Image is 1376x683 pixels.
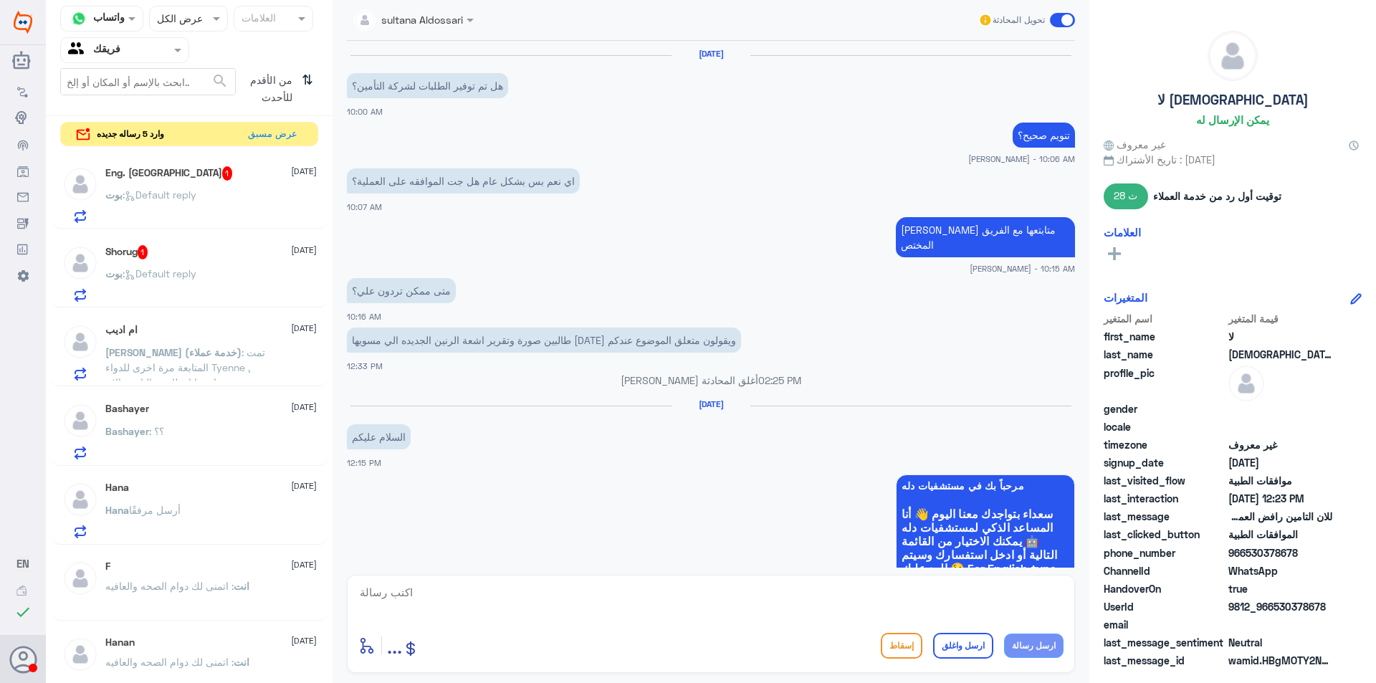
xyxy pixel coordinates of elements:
[347,168,580,194] p: 10/8/2025, 10:07 AM
[347,73,508,98] p: 10/8/2025, 10:00 AM
[242,123,303,146] button: عرض مسبق
[123,267,196,280] span: : Default reply
[105,188,123,201] span: بوت
[97,128,164,140] span: وارد 5 رساله جديده
[347,312,381,321] span: 10:16 AM
[302,68,313,105] i: ⇅
[1104,473,1225,488] span: last_visited_flow
[105,636,135,649] h5: Hanan
[1228,329,1332,344] span: لا
[1228,366,1264,401] img: defaultAdmin.png
[1104,491,1225,506] span: last_interaction
[902,507,1069,588] span: سعداء بتواجدك معنا اليوم 👋 أنا المساعد الذكي لمستشفيات دله 🤖 يمكنك الاختيار من القائمة التالية أو...
[291,165,317,178] span: [DATE]
[68,39,90,61] img: yourTeam.svg
[1104,137,1165,152] span: غير معروف
[1104,366,1225,398] span: profile_pic
[1104,617,1225,632] span: email
[62,166,98,202] img: defaultAdmin.png
[1004,634,1064,658] button: ارسل رسالة
[234,656,249,668] span: انت
[105,245,148,259] h5: Shorug
[1228,491,1332,506] span: 2025-08-11T09:23:00.383Z
[68,8,90,29] img: whatsapp.png
[1104,653,1225,668] span: last_message_id
[347,278,456,303] p: 10/8/2025, 10:16 AM
[61,69,235,95] input: ابحث بالإسم أو المكان أو إلخ..
[1104,635,1225,650] span: last_message_sentiment
[1104,581,1225,596] span: HandoverOn
[291,479,317,492] span: [DATE]
[1228,545,1332,560] span: 966530378678
[1104,545,1225,560] span: phone_number
[62,636,98,672] img: defaultAdmin.png
[902,480,1069,492] span: مرحباً بك في مستشفيات دله
[129,504,181,516] span: أرسل مرفقًا
[1104,183,1148,209] span: 28 ث
[291,634,317,647] span: [DATE]
[1104,455,1225,470] span: signup_date
[1228,437,1332,452] span: غير معروف
[1228,473,1332,488] span: موافقات الطبية
[347,328,741,353] p: 10/8/2025, 12:33 PM
[16,557,29,570] span: EN
[105,656,234,668] span: : اتمنى لك دوام الصحه والعافيه
[9,646,37,673] button: الصورة الشخصية
[1104,419,1225,434] span: locale
[62,245,98,281] img: defaultAdmin.png
[222,166,233,181] span: 1
[291,401,317,414] span: [DATE]
[933,633,993,659] button: ارسل واغلق
[1157,92,1309,108] h5: لا [DEMOGRAPHIC_DATA]
[14,11,32,34] img: Widebot Logo
[1104,437,1225,452] span: timezone
[105,504,129,516] span: Hana
[1104,527,1225,542] span: last_clicked_button
[896,217,1075,257] p: 10/8/2025, 10:15 AM
[105,166,233,181] h5: Eng. Abu Obay
[62,403,98,439] img: defaultAdmin.png
[14,603,32,621] i: check
[291,558,317,571] span: [DATE]
[105,560,110,573] h5: F
[968,153,1075,165] span: [PERSON_NAME] - 10:06 AM
[1104,152,1362,167] span: تاريخ الأشتراك : [DATE]
[1104,401,1225,416] span: gender
[672,49,750,59] h6: [DATE]
[1104,311,1225,326] span: اسم المتغير
[211,72,229,90] span: search
[1228,311,1332,326] span: قيمة المتغير
[105,267,123,280] span: بوت
[1104,329,1225,344] span: first_name
[970,262,1075,274] span: [PERSON_NAME] - 10:15 AM
[1228,455,1332,470] span: 2025-08-06T16:30:25.819Z
[672,399,750,409] h6: [DATE]
[1228,653,1332,668] span: wamid.HBgMOTY2NTMwMzc4Njc4FQIAEhgUM0E4OUZDQjA4RTdFMkJBMzBBQjYA
[234,580,249,592] span: انت
[347,458,381,467] span: 12:15 PM
[1104,347,1225,362] span: last_name
[758,374,801,386] span: 02:25 PM
[105,425,149,437] span: Bashayer
[105,346,242,358] span: [PERSON_NAME] (خدمة عملاء)
[1196,113,1269,126] h6: يمكن الإرسال له
[105,324,138,336] h5: ام اديب
[1208,32,1257,80] img: defaultAdmin.png
[1228,401,1332,416] span: null
[1104,563,1225,578] span: ChannelId
[387,632,402,658] span: ...
[1228,599,1332,614] span: 9812_966530378678
[105,346,265,388] span: : تمت المتابعة مرة اخرى للدواء Tyenne , ارجوا انتظار رد التامين الان
[1153,188,1281,204] span: توقيت أول رد من خدمة العملاء
[291,322,317,335] span: [DATE]
[236,68,296,110] span: من الأقدم للأحدث
[105,580,234,592] span: : اتمنى لك دوام الصحه والعافيه
[1228,419,1332,434] span: null
[1228,563,1332,578] span: 2
[1228,527,1332,542] span: الموافقات الطبية
[1104,226,1141,239] h6: العلامات
[1104,509,1225,524] span: last_message
[347,107,383,116] span: 10:00 AM
[993,14,1045,27] span: تحويل المحادثة
[1228,581,1332,596] span: true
